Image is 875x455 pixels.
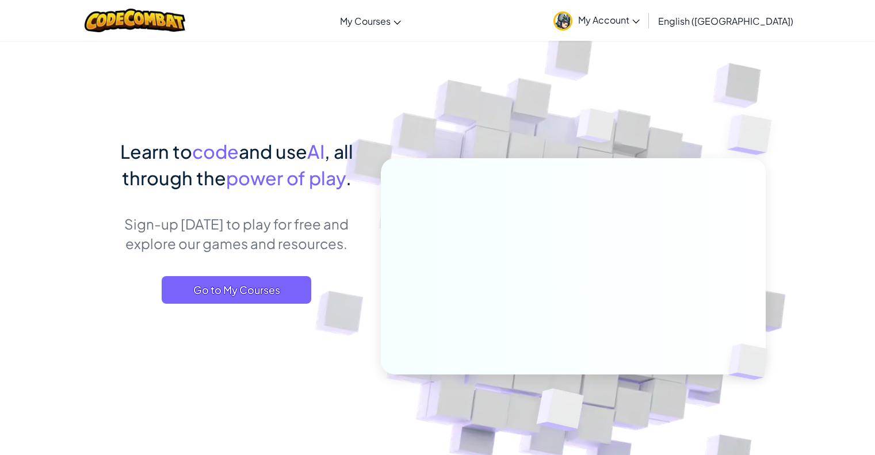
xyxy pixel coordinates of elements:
span: Learn to [120,140,192,163]
span: power of play [226,166,346,189]
span: My Courses [340,15,391,27]
span: English ([GEOGRAPHIC_DATA]) [658,15,793,27]
span: My Account [578,14,640,26]
img: Overlap cubes [709,320,795,404]
span: and use [239,140,307,163]
img: CodeCombat logo [85,9,185,32]
span: . [346,166,351,189]
img: Overlap cubes [555,86,637,171]
img: Overlap cubes [704,86,804,183]
a: English ([GEOGRAPHIC_DATA]) [652,5,799,36]
span: code [192,140,239,163]
a: Go to My Courses [162,276,311,304]
a: My Courses [334,5,407,36]
span: AI [307,140,324,163]
p: Sign-up [DATE] to play for free and explore our games and resources. [110,214,364,253]
img: avatar [553,12,572,30]
a: My Account [548,2,645,39]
